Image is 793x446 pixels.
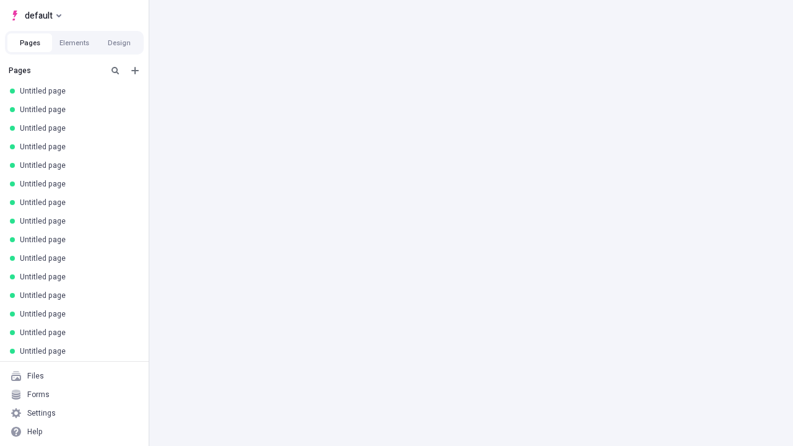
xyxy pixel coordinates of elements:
div: Untitled page [20,198,134,208]
div: Untitled page [20,309,134,319]
div: Untitled page [20,328,134,338]
button: Elements [52,33,97,52]
div: Files [27,371,44,381]
div: Untitled page [20,272,134,282]
div: Untitled page [20,142,134,152]
div: Pages [9,66,103,76]
button: Pages [7,33,52,52]
div: Help [27,427,43,437]
div: Forms [27,390,50,400]
button: Select site [5,6,66,25]
div: Settings [27,408,56,418]
span: default [25,8,53,23]
div: Untitled page [20,291,134,300]
button: Add new [128,63,142,78]
button: Design [97,33,141,52]
div: Untitled page [20,179,134,189]
div: Untitled page [20,160,134,170]
div: Untitled page [20,105,134,115]
div: Untitled page [20,346,134,356]
div: Untitled page [20,235,134,245]
div: Untitled page [20,216,134,226]
div: Untitled page [20,123,134,133]
div: Untitled page [20,253,134,263]
div: Untitled page [20,86,134,96]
